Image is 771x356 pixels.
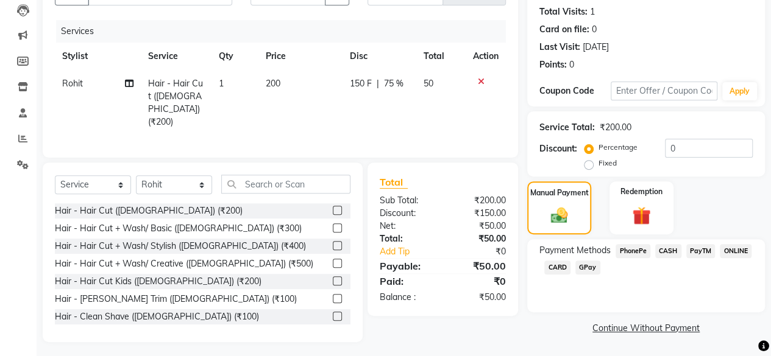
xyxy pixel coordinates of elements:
span: Total [380,176,408,189]
div: Hair - Clean Shave ([DEMOGRAPHIC_DATA]) (₹100) [55,310,259,323]
span: ONLINE [720,244,751,258]
th: Action [466,43,506,70]
div: [DATE] [583,41,609,54]
div: Discount: [371,207,443,220]
div: Sub Total: [371,194,443,207]
div: Services [56,20,515,43]
label: Percentage [599,142,638,153]
img: _cash.svg [545,206,574,225]
div: Points: [539,58,567,71]
div: Last Visit: [539,41,580,54]
div: Coupon Code [539,85,611,97]
div: Hair - Hair Cut + Wash/ Basic ([DEMOGRAPHIC_DATA]) (₹300) [55,222,302,235]
div: ₹0 [455,245,515,258]
div: Total: [371,232,443,245]
label: Manual Payment [530,187,589,198]
span: 75 % [383,77,403,90]
span: Payment Methods [539,244,611,257]
span: | [376,77,378,90]
input: Search or Scan [221,175,350,194]
th: Disc [342,43,416,70]
div: Hair - Hair Cut Kids ([DEMOGRAPHIC_DATA]) (₹200) [55,275,261,288]
span: PhonePe [616,244,650,258]
a: Continue Without Payment [530,322,762,335]
div: ₹200.00 [600,121,631,134]
label: Fixed [599,158,617,169]
div: Paid: [371,274,443,288]
th: Stylist [55,43,141,70]
div: Hair - Hair Cut + Wash/ Stylish ([DEMOGRAPHIC_DATA]) (₹400) [55,240,306,253]
div: Service Total: [539,121,595,134]
span: 50 [423,78,433,89]
div: ₹150.00 [442,207,515,220]
a: Add Tip [371,245,455,258]
div: ₹50.00 [442,259,515,273]
th: Price [258,43,342,70]
div: Discount: [539,142,577,155]
div: Payable: [371,259,443,273]
span: 200 [266,78,280,89]
input: Enter Offer / Coupon Code [611,82,717,100]
span: PayTM [686,244,716,258]
span: Hair - Hair Cut ([DEMOGRAPHIC_DATA]) (₹200) [148,78,203,127]
span: CASH [655,244,681,258]
img: _gift.svg [627,204,656,227]
span: Rohit [62,78,83,89]
th: Total [416,43,466,70]
span: 1 [219,78,224,89]
div: ₹50.00 [442,232,515,245]
div: 1 [590,5,595,18]
div: ₹50.00 [442,291,515,304]
label: Redemption [620,186,663,197]
div: ₹0 [442,274,515,288]
th: Service [141,43,211,70]
div: Total Visits: [539,5,588,18]
div: ₹50.00 [442,220,515,232]
div: Card on file: [539,23,589,36]
span: CARD [544,260,570,274]
div: Hair - Hair Cut ([DEMOGRAPHIC_DATA]) (₹200) [55,204,243,217]
span: GPay [575,260,600,274]
div: Net: [371,220,443,232]
div: Hair - [PERSON_NAME] Trim ([DEMOGRAPHIC_DATA]) (₹100) [55,293,297,305]
div: Hair - Hair Cut + Wash/ Creative ([DEMOGRAPHIC_DATA]) (₹500) [55,257,313,270]
button: Apply [722,82,757,100]
div: ₹200.00 [442,194,515,207]
span: 150 F [349,77,371,90]
th: Qty [211,43,258,70]
div: Balance : [371,291,443,304]
div: 0 [569,58,574,71]
div: 0 [592,23,597,36]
